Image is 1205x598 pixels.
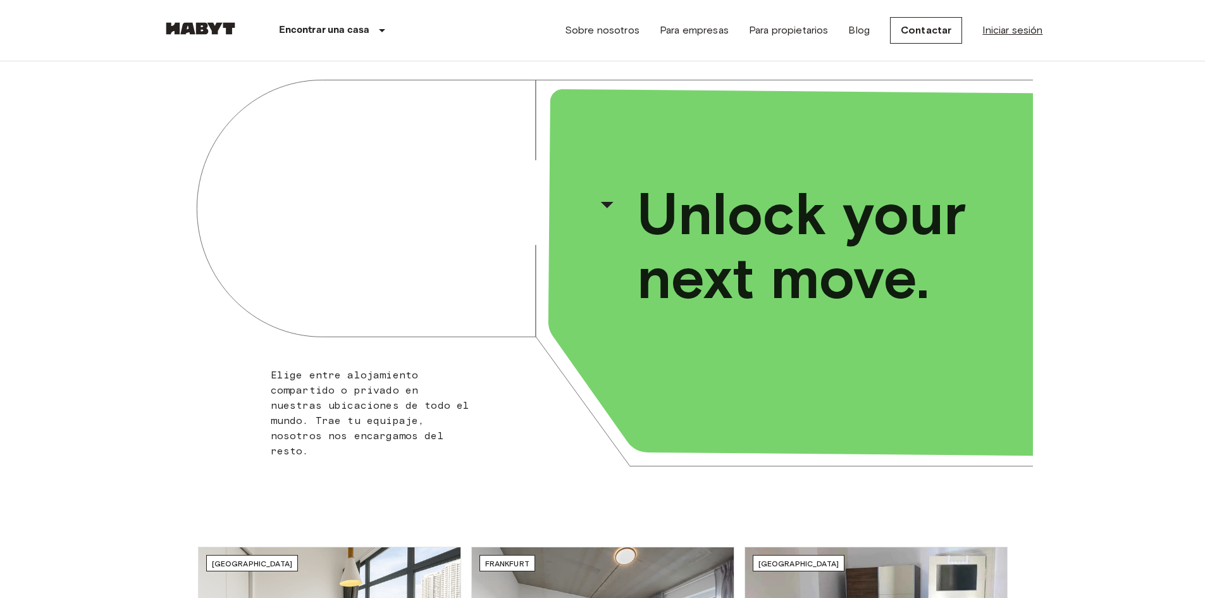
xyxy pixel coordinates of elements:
span: Frankfurt [485,559,529,568]
span: Unlock your next move. [637,182,981,310]
span: [GEOGRAPHIC_DATA] [212,559,293,568]
a: Para empresas [660,23,729,38]
span: [GEOGRAPHIC_DATA] [758,559,839,568]
a: Iniciar sesión [982,23,1042,38]
a: Contactar [890,17,962,44]
a: Blog [848,23,870,38]
a: Sobre nosotros [565,23,640,38]
img: Habyt [163,22,238,35]
p: Encontrar una casa [279,23,370,38]
span: Elige entre alojamiento compartido o privado en nuestras ubicaciones de todo el mundo. Trae tu eq... [271,369,470,457]
a: Para propietarios [749,23,829,38]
